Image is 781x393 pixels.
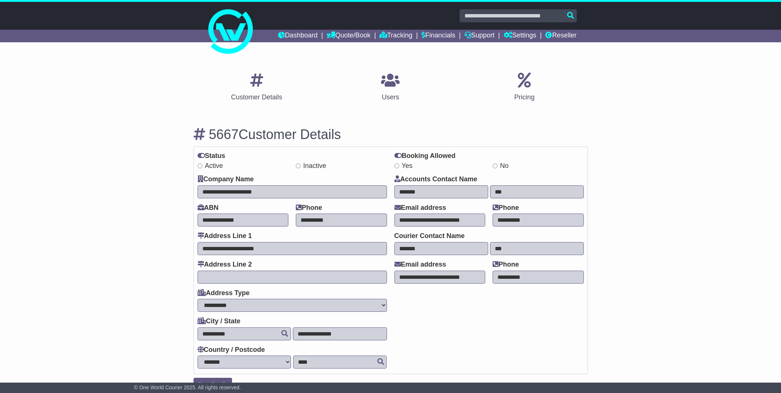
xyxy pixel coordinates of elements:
h3: Customer Details [193,127,588,142]
label: Active [198,162,223,170]
div: Pricing [514,92,535,102]
label: Status [198,152,225,160]
a: Financials [421,30,455,42]
a: Support [464,30,494,42]
span: © One World Courier 2025. All rights reserved. [134,384,241,390]
div: Users [381,92,400,102]
input: No [493,164,497,168]
label: Phone [493,204,519,212]
label: Accounts Contact Name [394,175,477,184]
label: Yes [394,162,413,170]
label: Email address [394,204,446,212]
input: Inactive [296,164,301,168]
a: Users [376,70,404,105]
a: Settings [504,30,536,42]
label: Email address [394,261,446,269]
label: Inactive [296,162,326,170]
label: ABN [198,204,219,212]
a: Tracking [380,30,412,42]
a: Dashboard [278,30,318,42]
a: Quote/Book [327,30,370,42]
label: Address Line 1 [198,232,252,240]
label: Phone [296,204,322,212]
button: Save Details [193,378,232,391]
label: No [493,162,509,170]
label: Address Type [198,289,250,297]
input: Yes [394,164,399,168]
label: City / State [198,317,241,326]
label: Phone [493,261,519,269]
div: Customer Details [231,92,282,102]
label: Country / Postcode [198,346,265,354]
a: Pricing [509,70,539,105]
span: 5667 [209,127,239,142]
label: Courier Contact Name [394,232,465,240]
label: Company Name [198,175,254,184]
a: Customer Details [226,70,287,105]
label: Address Line 2 [198,261,252,269]
input: Active [198,164,202,168]
a: Reseller [545,30,576,42]
label: Booking Allowed [394,152,456,160]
